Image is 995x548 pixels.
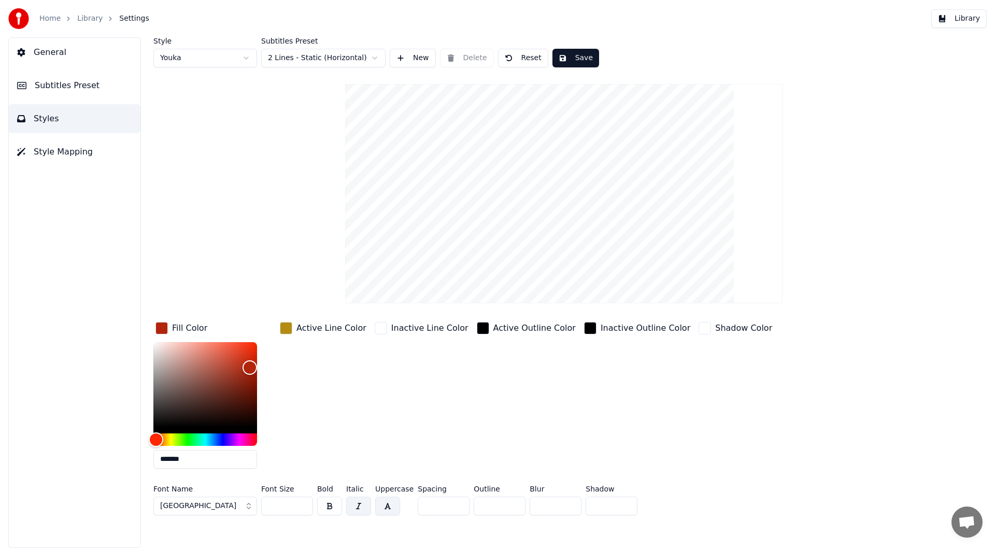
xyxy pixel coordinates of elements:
a: Home [39,13,61,24]
button: Subtitles Preset [9,71,140,100]
button: Fill Color [153,320,209,336]
div: Inactive Line Color [391,322,468,334]
button: Active Outline Color [475,320,578,336]
button: New [390,49,436,67]
img: youka [8,8,29,29]
div: Inactive Outline Color [601,322,690,334]
div: Shadow Color [715,322,772,334]
span: Style Mapping [34,146,93,158]
span: [GEOGRAPHIC_DATA] [160,501,236,511]
label: Font Name [153,485,257,493]
div: Hue [153,433,257,446]
nav: breadcrumb [39,13,149,24]
button: Library [931,9,987,28]
span: Subtitles Preset [35,79,99,92]
label: Spacing [418,485,470,493]
button: Styles [9,104,140,133]
label: Font Size [261,485,313,493]
button: Shadow Color [696,320,774,336]
label: Bold [317,485,342,493]
label: Subtitles Preset [261,37,386,45]
label: Italic [346,485,371,493]
div: Active Line Color [296,322,366,334]
label: Uppercase [375,485,414,493]
div: Fill Color [172,322,207,334]
div: Active Outline Color [493,322,576,334]
span: Styles [34,113,59,125]
span: Settings [119,13,149,24]
button: Style Mapping [9,137,140,166]
label: Outline [474,485,525,493]
label: Style [153,37,257,45]
button: Active Line Color [278,320,368,336]
button: General [9,38,140,67]
span: General [34,46,66,59]
button: Inactive Line Color [373,320,471,336]
button: Reset [498,49,548,67]
button: Save [552,49,599,67]
button: Inactive Outline Color [582,320,692,336]
label: Blur [530,485,581,493]
label: Shadow [586,485,637,493]
a: Open chat [951,507,983,538]
a: Library [77,13,103,24]
div: Color [153,342,257,427]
